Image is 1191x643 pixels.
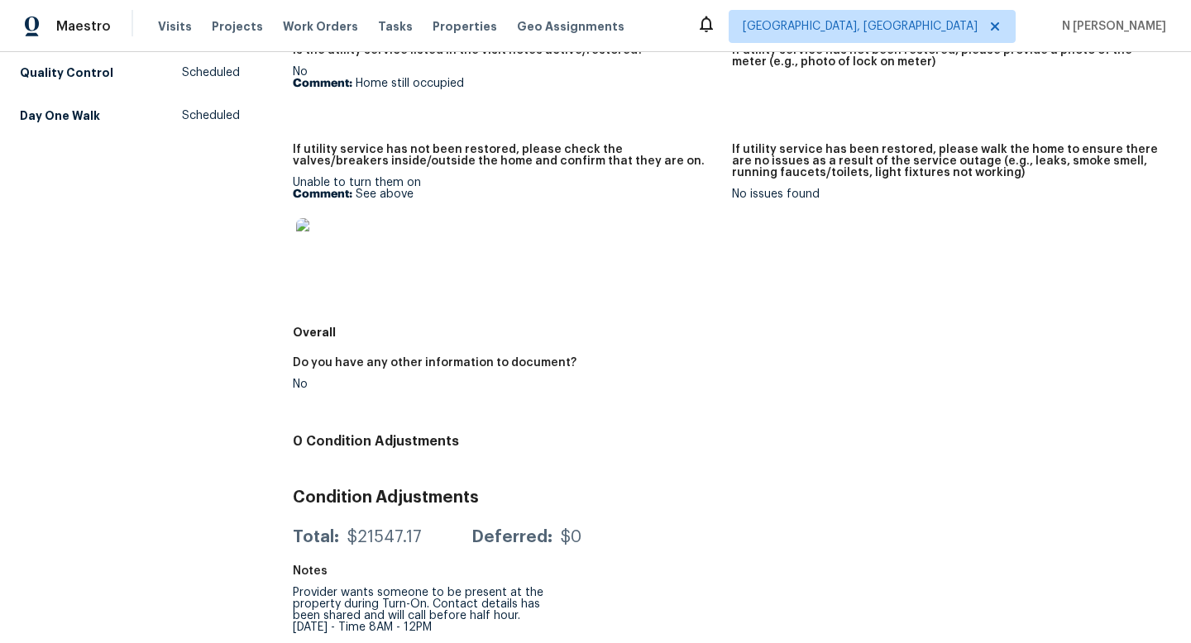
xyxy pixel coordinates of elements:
[732,144,1158,179] h5: If utility service has been restored, please walk the home to ensure there are no issues as a res...
[433,18,497,35] span: Properties
[293,144,719,167] h5: If utility service has not been restored, please check the valves/breakers inside/outside the hom...
[293,587,557,633] div: Provider wants someone to be present at the property during Turn-On. Contact details has been sha...
[293,565,328,577] h5: Notes
[20,64,113,81] h5: Quality Control
[293,177,719,281] div: Unable to turn them on
[283,18,358,35] span: Work Orders
[20,58,240,88] a: Quality ControlScheduled
[20,107,100,124] h5: Day One Walk
[293,489,1171,506] h3: Condition Adjustments
[182,107,240,124] span: Scheduled
[158,18,192,35] span: Visits
[56,18,111,35] span: Maestro
[293,324,1171,341] h5: Overall
[293,357,576,369] h5: Do you have any other information to document?
[471,529,552,545] div: Deferred:
[212,18,263,35] span: Projects
[1055,18,1166,35] span: N [PERSON_NAME]
[293,78,352,89] b: Comment:
[561,529,581,545] div: $0
[293,78,719,89] p: Home still occupied
[743,18,978,35] span: [GEOGRAPHIC_DATA], [GEOGRAPHIC_DATA]
[182,64,240,81] span: Scheduled
[732,45,1158,68] h5: If utility service has not been restored, please provide a photo of the meter (e.g., photo of loc...
[293,433,1171,450] h4: 0 Condition Adjustments
[732,188,1158,200] div: No issues found
[293,379,719,390] div: No
[293,529,339,545] div: Total:
[347,529,422,545] div: $21547.17
[378,21,413,32] span: Tasks
[293,188,352,200] b: Comment:
[20,101,240,131] a: Day One WalkScheduled
[293,66,719,89] div: No
[517,18,624,35] span: Geo Assignments
[293,188,719,200] p: See above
